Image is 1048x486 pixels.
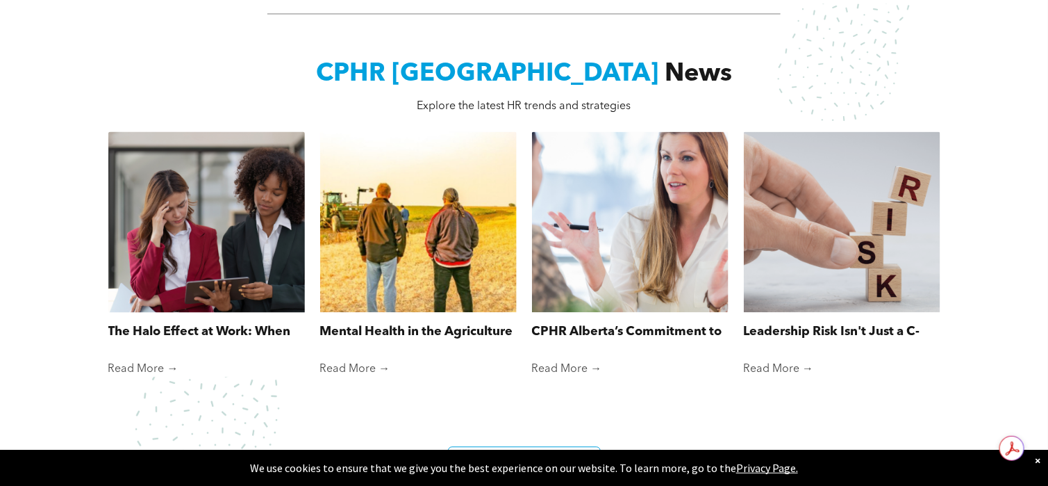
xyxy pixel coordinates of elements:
a: Read More → [108,362,305,376]
a: Leadership Risk Isn't Just a C-Suite Concern [744,323,940,341]
span: CPHR [GEOGRAPHIC_DATA] [316,62,658,87]
a: Read More → [532,362,729,376]
span: News [665,62,732,87]
a: CPHR Alberta’s Commitment to Supporting Reservists [532,323,729,341]
a: MORE ARTICLES [448,446,601,485]
a: The Halo Effect at Work: When First Impressions Cloud Fair Judgment [108,323,305,341]
a: Read More → [744,362,940,376]
span: Explore the latest HR trends and strategies [417,101,631,112]
a: Privacy Page. [736,461,798,475]
a: Mental Health in the Agriculture Industry [320,323,517,341]
a: Read More → [320,362,517,376]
